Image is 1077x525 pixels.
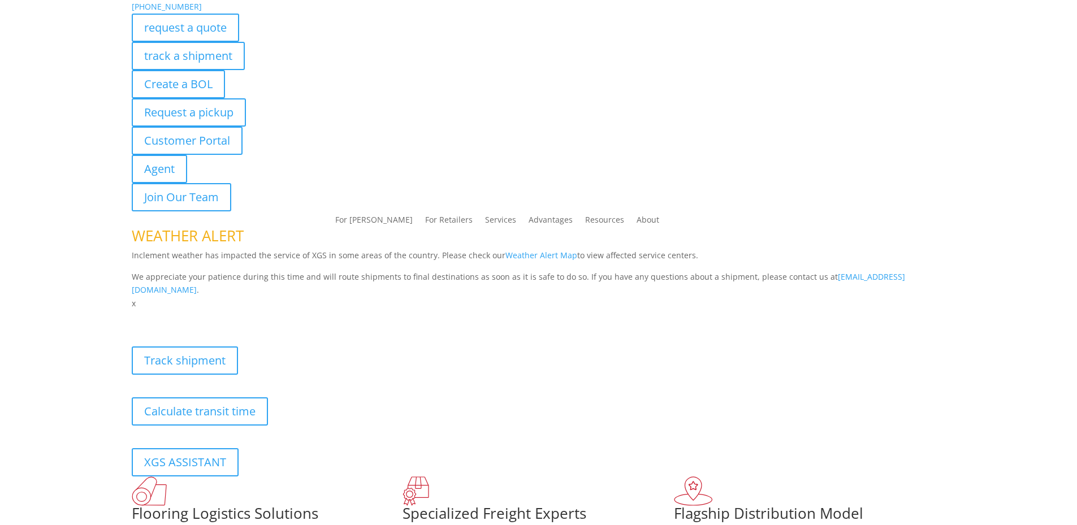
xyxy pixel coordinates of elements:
a: Services [485,216,516,228]
a: Advantages [529,216,573,228]
a: track a shipment [132,42,245,70]
a: [PHONE_NUMBER] [132,1,202,12]
a: Resources [585,216,624,228]
img: xgs-icon-flagship-distribution-model-red [674,476,713,506]
a: Join Our Team [132,183,231,211]
a: Request a pickup [132,98,246,127]
span: WEATHER ALERT [132,225,244,246]
img: xgs-icon-focused-on-flooring-red [403,476,429,506]
a: For [PERSON_NAME] [335,216,413,228]
a: Calculate transit time [132,397,268,426]
a: XGS ASSISTANT [132,448,239,476]
a: Weather Alert Map [505,250,577,261]
a: request a quote [132,14,239,42]
p: Inclement weather has impacted the service of XGS in some areas of the country. Please check our ... [132,249,946,270]
a: For Retailers [425,216,473,228]
img: xgs-icon-total-supply-chain-intelligence-red [132,476,167,506]
p: x [132,297,946,310]
p: We appreciate your patience during this time and will route shipments to final destinations as so... [132,270,946,297]
a: Agent [132,155,187,183]
b: Visibility, transparency, and control for your entire supply chain. [132,312,384,323]
a: Create a BOL [132,70,225,98]
a: Customer Portal [132,127,243,155]
a: About [637,216,659,228]
a: Track shipment [132,346,238,375]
